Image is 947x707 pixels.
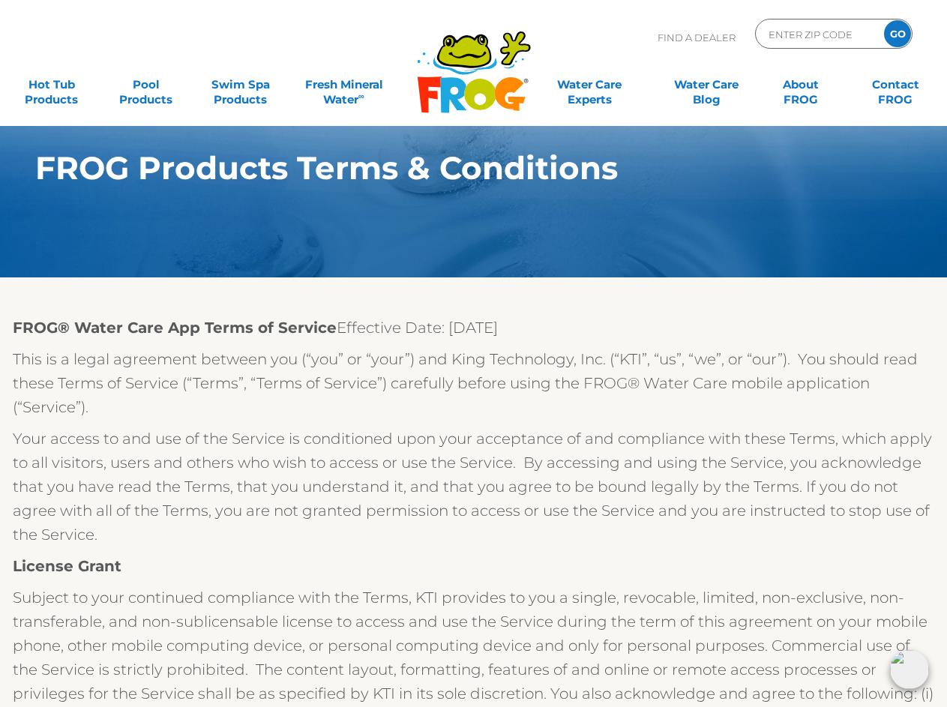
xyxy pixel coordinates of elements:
[767,23,868,45] input: Zip Code Form
[890,650,929,689] img: openIcon
[298,70,389,100] a: Fresh MineralWater∞
[859,70,932,100] a: ContactFROG
[670,70,744,100] a: Water CareBlog
[358,91,364,101] sup: ∞
[109,70,183,100] a: PoolProducts
[15,70,88,100] a: Hot TubProducts
[35,150,843,186] h1: FROG Products Terms & Conditions
[530,70,649,100] a: Water CareExperts
[13,316,935,340] p: Effective Date: [DATE]
[13,347,935,419] p: This is a legal agreement between you (“you” or “your”) and King Technology, Inc. (“KTI”, “us”, “...
[884,20,911,47] input: GO
[764,70,838,100] a: AboutFROG
[204,70,277,100] a: Swim SpaProducts
[13,427,935,547] p: Your access to and use of the Service is conditioned upon your acceptance of and compliance with ...
[658,19,736,56] p: Find A Dealer
[13,557,121,575] strong: License Grant
[13,319,337,337] strong: FROG® Water Care App Terms of Service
